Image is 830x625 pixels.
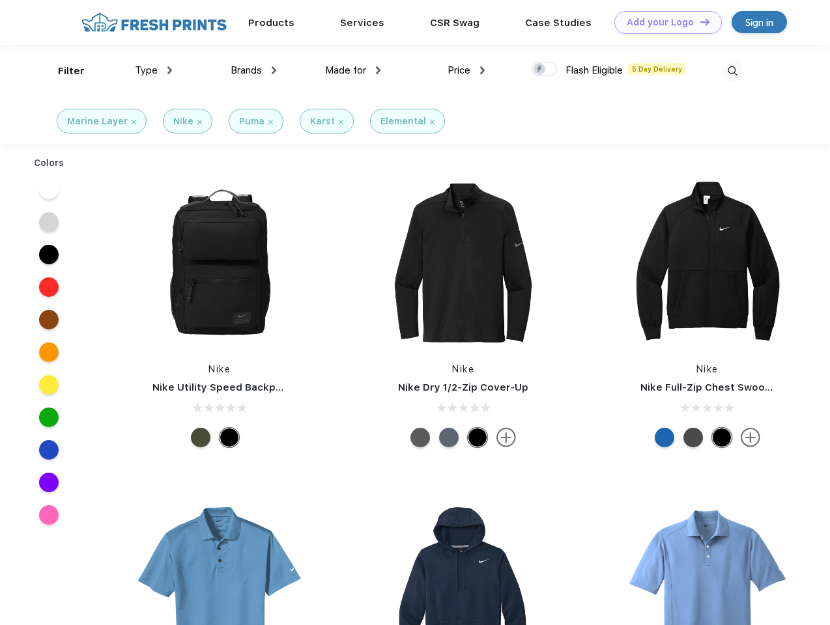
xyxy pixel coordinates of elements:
[621,176,794,350] img: func=resize&h=266
[627,17,694,28] div: Add your Logo
[430,120,435,124] img: filter_cancel.svg
[197,120,202,124] img: filter_cancel.svg
[239,115,265,128] div: Puma
[135,64,158,76] span: Type
[448,64,470,76] span: Price
[732,11,787,33] a: Sign in
[67,115,128,128] div: Marine Layer
[696,364,719,374] a: Nike
[722,61,743,82] img: desktop_search.svg
[377,176,550,350] img: func=resize&h=266
[655,428,674,447] div: Royal
[700,18,709,25] img: DT
[468,428,487,447] div: Black
[248,17,294,29] a: Products
[220,428,239,447] div: Black
[741,428,760,447] img: more.svg
[376,66,380,74] img: dropdown.png
[380,115,426,128] div: Elemental
[410,428,430,447] div: Black Heather
[132,120,136,124] img: filter_cancel.svg
[398,382,528,393] a: Nike Dry 1/2-Zip Cover-Up
[712,428,732,447] div: Black
[683,428,703,447] div: Anthracite
[152,382,293,393] a: Nike Utility Speed Backpack
[430,17,479,29] a: CSR Swag
[439,428,459,447] div: Navy Heather
[231,64,262,76] span: Brands
[339,120,343,124] img: filter_cancel.svg
[480,66,485,74] img: dropdown.png
[628,63,686,75] span: 5 Day Delivery
[745,15,773,30] div: Sign in
[268,120,273,124] img: filter_cancel.svg
[496,428,516,447] img: more.svg
[565,64,623,76] span: Flash Eligible
[452,364,474,374] a: Nike
[272,66,276,74] img: dropdown.png
[167,66,172,74] img: dropdown.png
[340,17,384,29] a: Services
[133,176,306,350] img: func=resize&h=266
[24,156,74,170] div: Colors
[173,115,193,128] div: Nike
[58,64,85,79] div: Filter
[78,11,231,34] img: fo%20logo%202.webp
[310,115,335,128] div: Karst
[191,428,210,447] div: Cargo Khaki
[640,382,814,393] a: Nike Full-Zip Chest Swoosh Jacket
[325,64,366,76] span: Made for
[208,364,231,374] a: Nike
